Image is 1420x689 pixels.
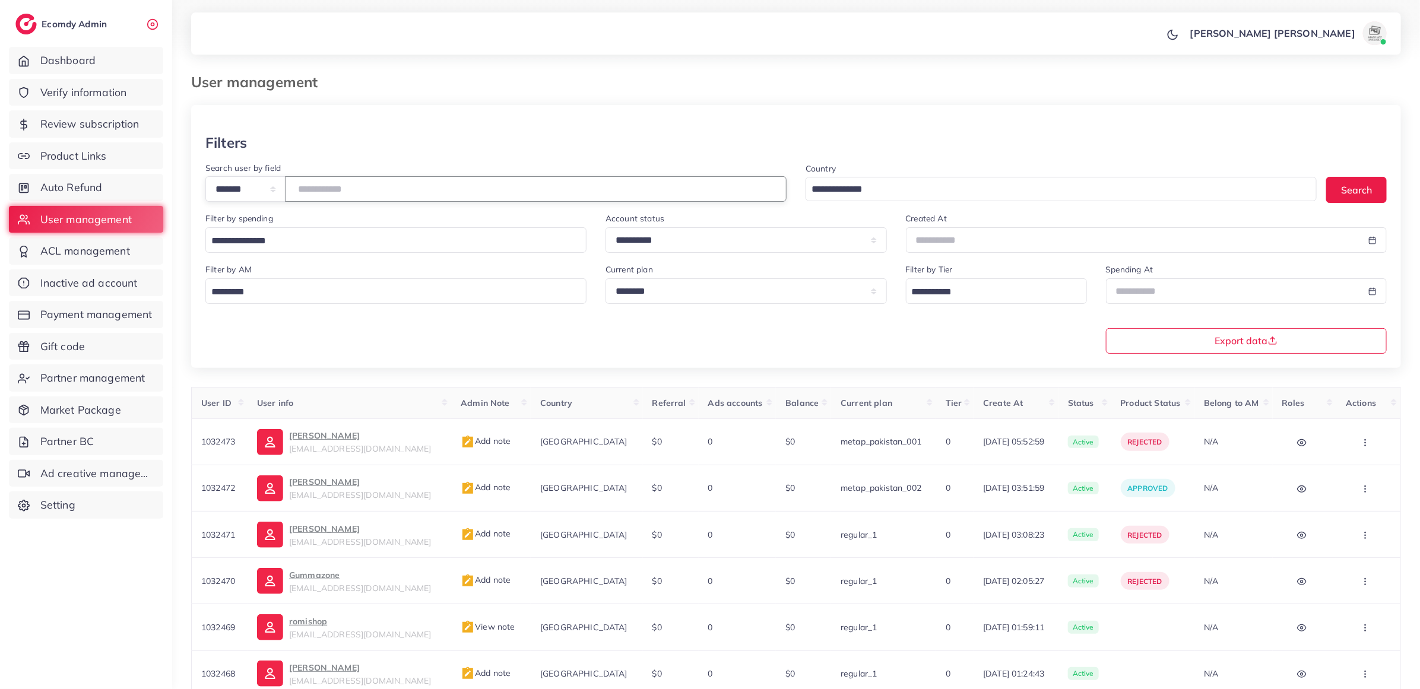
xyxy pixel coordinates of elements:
a: [PERSON_NAME] [PERSON_NAME]avatar [1184,21,1392,45]
a: User management [9,206,163,233]
span: Setting [40,497,75,513]
span: Partner BC [40,434,94,449]
a: Market Package [9,396,163,424]
span: $0 [785,668,795,679]
a: [PERSON_NAME][EMAIL_ADDRESS][DOMAIN_NAME] [257,475,442,501]
span: Inactive ad account [40,275,138,291]
span: Balance [785,398,819,408]
p: romishop [289,614,431,628]
span: 0 [946,529,950,540]
label: Spending At [1106,263,1153,275]
span: Gift code [40,339,85,354]
span: N/A [1204,529,1218,540]
span: rejected [1128,437,1162,446]
span: [EMAIL_ADDRESS][DOMAIN_NAME] [289,490,431,500]
a: Payment management [9,301,163,328]
span: Admin Note [461,398,510,408]
span: [EMAIL_ADDRESS][DOMAIN_NAME] [289,443,431,454]
span: Status [1068,398,1094,408]
span: N/A [1204,436,1218,447]
span: $0 [652,668,662,679]
span: [GEOGRAPHIC_DATA] [540,436,627,447]
span: [DATE] 03:08:23 [983,529,1049,541]
span: [DATE] 01:59:11 [983,621,1049,633]
p: [PERSON_NAME] [289,522,431,536]
input: Search for option [207,232,571,250]
span: 1032471 [201,529,235,540]
span: Actions [1346,398,1376,408]
span: Belong to AM [1204,398,1259,408]
button: Export data [1106,328,1387,354]
img: ic-user-info.36bf1079.svg [257,522,283,548]
span: [GEOGRAPHIC_DATA] [540,668,627,679]
span: 0 [708,436,713,447]
span: Dashboard [40,53,96,68]
label: Created At [906,212,947,224]
span: regular_1 [841,529,877,540]
span: active [1068,528,1099,541]
span: [GEOGRAPHIC_DATA] [540,622,627,633]
img: ic-user-info.36bf1079.svg [257,614,283,640]
a: Gummazone[EMAIL_ADDRESS][DOMAIN_NAME] [257,568,442,594]
span: Create At [983,398,1023,408]
span: 1032468 [201,668,235,679]
span: User info [257,398,293,408]
a: Dashboard [9,47,163,74]
a: Setting [9,491,163,519]
img: ic-user-info.36bf1079.svg [257,661,283,687]
span: metap_pakistan_001 [841,436,921,447]
input: Search for option [207,283,571,301]
span: N/A [1204,668,1218,679]
span: ACL management [40,243,130,259]
span: Verify information [40,85,127,100]
span: 0 [946,668,950,679]
span: regular_1 [841,576,877,586]
span: rejected [1128,531,1162,539]
div: Search for option [806,177,1317,201]
span: Add note [461,574,511,585]
span: Current plan [841,398,892,408]
span: Market Package [40,402,121,418]
div: Search for option [205,227,587,253]
span: active [1068,436,1099,449]
img: admin_note.cdd0b510.svg [461,435,475,449]
img: admin_note.cdd0b510.svg [461,574,475,588]
span: [DATE] 05:52:59 [983,436,1049,447]
span: Export data [1215,336,1278,345]
span: Referral [652,398,686,408]
img: admin_note.cdd0b510.svg [461,481,475,496]
span: Add note [461,436,511,446]
h2: Ecomdy Admin [42,18,110,30]
span: Product Links [40,148,107,164]
span: Ad creative management [40,466,154,481]
span: [EMAIL_ADDRESS][DOMAIN_NAME] [289,583,431,593]
span: Partner management [40,370,145,386]
p: Gummazone [289,568,431,582]
a: Partner BC [9,428,163,455]
span: $0 [652,622,662,633]
span: 0 [708,668,713,679]
span: 0 [946,622,950,633]
a: ACL management [9,237,163,265]
img: admin_note.cdd0b510.svg [461,528,475,542]
span: Country [540,398,572,408]
span: approved [1128,484,1168,493]
a: Product Links [9,142,163,170]
span: [EMAIL_ADDRESS][DOMAIN_NAME] [289,629,431,640]
span: $0 [652,436,662,447]
span: $0 [785,576,795,586]
span: N/A [1204,482,1218,493]
a: romishop[EMAIL_ADDRESS][DOMAIN_NAME] [257,614,442,640]
span: Add note [461,528,511,539]
span: 0 [708,482,713,493]
span: Tier [946,398,962,408]
img: ic-user-info.36bf1079.svg [257,475,283,501]
span: [GEOGRAPHIC_DATA] [540,576,627,586]
span: 0 [708,622,713,633]
span: active [1068,482,1099,495]
a: Gift code [9,333,163,360]
label: Filter by AM [205,263,252,275]
span: [GEOGRAPHIC_DATA] [540,482,627,493]
div: Search for option [205,278,587,304]
span: 0 [708,576,713,586]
